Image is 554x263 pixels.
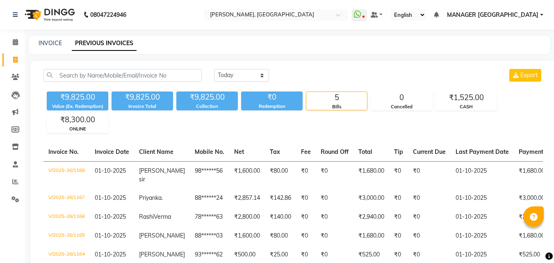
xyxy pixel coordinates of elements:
[265,226,296,245] td: ₹80.00
[389,161,408,189] td: ₹0
[47,91,108,103] div: ₹9,825.00
[234,148,244,156] span: Net
[296,226,316,245] td: ₹0
[296,189,316,208] td: ₹0
[139,251,185,258] span: [PERSON_NAME]
[447,11,538,19] span: MANAGER [GEOGRAPHIC_DATA]
[436,103,497,110] div: CASH
[306,103,367,110] div: Bills
[229,226,265,245] td: ₹1,600.00
[270,148,280,156] span: Tax
[95,232,126,239] span: 01-10-2025
[95,213,126,220] span: 01-10-2025
[306,92,367,103] div: 5
[353,161,389,189] td: ₹1,680.00
[43,226,90,245] td: V/2025-26/1165
[451,161,514,189] td: 01-10-2025
[389,226,408,245] td: ₹0
[229,189,265,208] td: ₹2,857.14
[316,161,353,189] td: ₹0
[95,251,126,258] span: 01-10-2025
[371,103,432,110] div: Cancelled
[451,226,514,245] td: 01-10-2025
[72,36,137,51] a: PREVIOUS INVOICES
[139,167,185,183] span: [PERSON_NAME] sir
[436,92,497,103] div: ₹1,525.00
[90,3,126,26] b: 08047224946
[520,71,538,79] span: Export
[408,189,451,208] td: ₹0
[139,232,185,239] span: [PERSON_NAME]
[408,226,451,245] td: ₹0
[95,148,129,156] span: Invoice Date
[265,161,296,189] td: ₹80.00
[296,161,316,189] td: ₹0
[139,194,162,201] span: Priyanka
[95,194,126,201] span: 01-10-2025
[265,189,296,208] td: ₹142.86
[43,69,202,82] input: Search by Name/Mobile/Email/Invoice No
[176,91,238,103] div: ₹9,825.00
[112,103,173,110] div: Invoice Total
[162,194,163,201] span: .
[43,161,90,189] td: V/2025-26/1168
[47,114,108,126] div: ₹8,300.00
[408,208,451,226] td: ₹0
[451,189,514,208] td: 01-10-2025
[39,39,62,47] a: INVOICE
[229,208,265,226] td: ₹2,800.00
[47,103,108,110] div: Value (Ex. Redemption)
[509,69,541,82] button: Export
[241,103,303,110] div: Redemption
[139,213,154,220] span: Rashi
[154,213,171,220] span: Verma
[353,189,389,208] td: ₹3,000.00
[413,148,446,156] span: Current Due
[394,148,403,156] span: Tip
[321,148,349,156] span: Round Off
[95,167,126,174] span: 01-10-2025
[43,189,90,208] td: V/2025-26/1167
[241,91,303,103] div: ₹0
[316,208,353,226] td: ₹0
[316,226,353,245] td: ₹0
[296,208,316,226] td: ₹0
[353,226,389,245] td: ₹1,680.00
[47,126,108,133] div: ONLINE
[48,148,79,156] span: Invoice No.
[358,148,372,156] span: Total
[301,148,311,156] span: Fee
[21,3,77,26] img: logo
[456,148,509,156] span: Last Payment Date
[229,161,265,189] td: ₹1,600.00
[389,189,408,208] td: ₹0
[265,208,296,226] td: ₹140.00
[389,208,408,226] td: ₹0
[408,161,451,189] td: ₹0
[195,148,224,156] span: Mobile No.
[520,230,546,255] iframe: chat widget
[371,92,432,103] div: 0
[176,103,238,110] div: Collection
[112,91,173,103] div: ₹9,825.00
[353,208,389,226] td: ₹2,940.00
[451,208,514,226] td: 01-10-2025
[316,189,353,208] td: ₹0
[139,148,173,156] span: Client Name
[43,208,90,226] td: V/2025-26/1166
